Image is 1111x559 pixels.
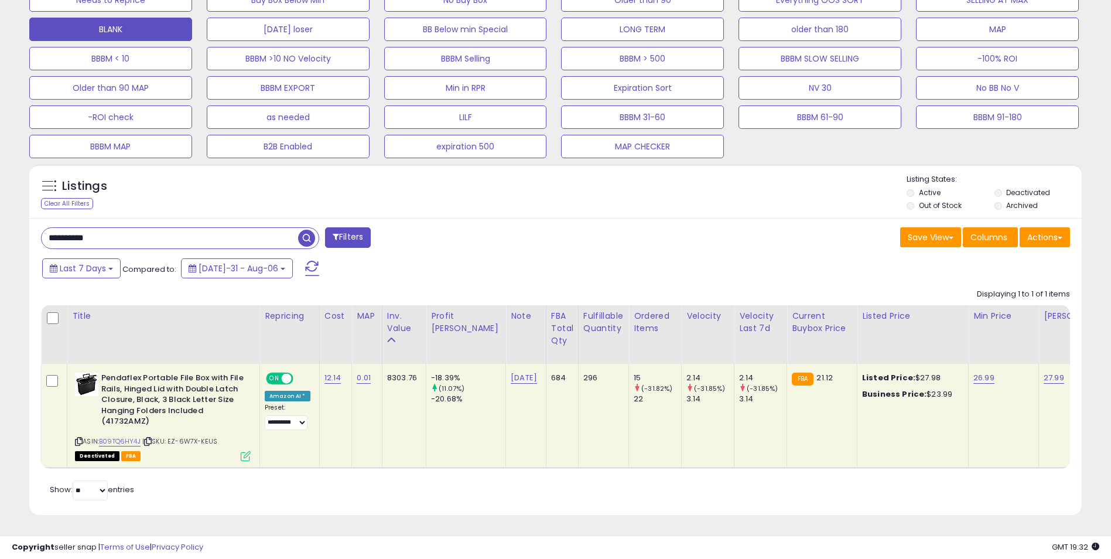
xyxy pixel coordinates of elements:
button: as needed [207,105,370,129]
h5: Listings [62,178,107,195]
label: Out of Stock [919,200,962,210]
button: BBBM >10 NO Velocity [207,47,370,70]
button: BBBM SLOW SELLING [739,47,901,70]
div: Cost [324,310,347,322]
div: -20.68% [431,394,505,404]
button: BBBM 61-90 [739,105,901,129]
span: Compared to: [122,264,176,275]
span: | SKU: EZ-6W7X-KEUS [142,437,217,446]
img: 41U02LvHAEL._SL40_.jpg [75,373,98,396]
button: BBBM 91-180 [916,105,1079,129]
div: Preset: [265,404,310,430]
label: Deactivated [1006,188,1050,197]
div: Min Price [973,310,1034,322]
button: No BB No V [916,76,1079,100]
button: Actions [1020,227,1070,247]
button: Save View [900,227,961,247]
div: Listed Price [862,310,963,322]
span: ON [267,374,282,384]
span: OFF [292,374,310,384]
div: Velocity [686,310,729,322]
button: Older than 90 MAP [29,76,192,100]
a: Privacy Policy [152,541,203,553]
strong: Copyright [12,541,54,553]
div: Clear All Filters [41,198,93,209]
small: (11.07%) [439,384,464,393]
button: BB Below min Special [384,18,547,41]
button: MAP CHECKER [561,135,724,158]
div: Note [511,310,541,322]
button: NV 30 [739,76,901,100]
div: $27.98 [862,373,959,383]
div: Velocity Last 7d [739,310,782,335]
button: [DATE] loser [207,18,370,41]
a: Terms of Use [100,541,150,553]
button: Expiration Sort [561,76,724,100]
div: 8303.76 [387,373,417,383]
div: Ordered Items [634,310,676,335]
a: B09TQ6HY4J [99,437,141,446]
div: Displaying 1 to 1 of 1 items [977,289,1070,300]
div: FBA Total Qty [551,310,573,347]
small: (-31.85%) [747,384,778,393]
button: [DATE]-31 - Aug-06 [181,258,293,278]
div: 3.14 [686,394,734,404]
span: FBA [121,451,141,461]
label: Archived [1006,200,1038,210]
div: $23.99 [862,389,959,400]
button: Columns [963,227,1018,247]
label: Active [919,188,941,197]
span: 2025-08-14 19:32 GMT [1052,541,1099,553]
button: -ROI check [29,105,192,129]
span: 21.12 [816,372,833,383]
div: 15 [634,373,681,383]
button: expiration 500 [384,135,547,158]
small: (-31.85%) [694,384,725,393]
div: Profit [PERSON_NAME] [431,310,501,335]
div: Inv. value [387,310,421,335]
button: BBBM Selling [384,47,547,70]
small: FBA [792,373,813,386]
div: ASIN: [75,373,251,459]
button: Min in RPR [384,76,547,100]
div: -18.39% [431,373,505,383]
button: BLANK [29,18,192,41]
b: Business Price: [862,388,927,400]
a: 12.14 [324,372,341,384]
span: All listings that are unavailable for purchase on Amazon for any reason other than out-of-stock [75,451,119,461]
button: BBBM MAP [29,135,192,158]
div: Current Buybox Price [792,310,852,335]
div: 684 [551,373,569,383]
span: Show: entries [50,484,134,495]
div: Repricing [265,310,315,322]
button: LONG TERM [561,18,724,41]
b: Listed Price: [862,372,915,383]
div: 22 [634,394,681,404]
small: (-31.82%) [641,384,672,393]
button: older than 180 [739,18,901,41]
button: BBBM > 500 [561,47,724,70]
div: MAP [357,310,377,322]
span: Last 7 Days [60,263,106,274]
div: 2.14 [686,373,734,383]
button: BBBM < 10 [29,47,192,70]
div: 2.14 [739,373,787,383]
div: 3.14 [739,394,787,404]
p: Listing States: [907,174,1082,185]
div: 296 [583,373,620,383]
button: Filters [325,227,371,248]
button: LILF [384,105,547,129]
div: Title [72,310,255,322]
span: Columns [970,231,1007,243]
b: Pendaflex Portable File Box with File Rails, Hinged Lid with Double Latch Closure, Black, 3 Black... [101,373,244,430]
div: Amazon AI * [265,391,310,401]
button: BBBM EXPORT [207,76,370,100]
button: MAP [916,18,1079,41]
a: 27.99 [1044,372,1064,384]
button: B2B Enabled [207,135,370,158]
a: [DATE] [511,372,537,384]
div: seller snap | | [12,542,203,553]
a: 0.01 [357,372,371,384]
div: Fulfillable Quantity [583,310,624,335]
button: BBBM 31-60 [561,105,724,129]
